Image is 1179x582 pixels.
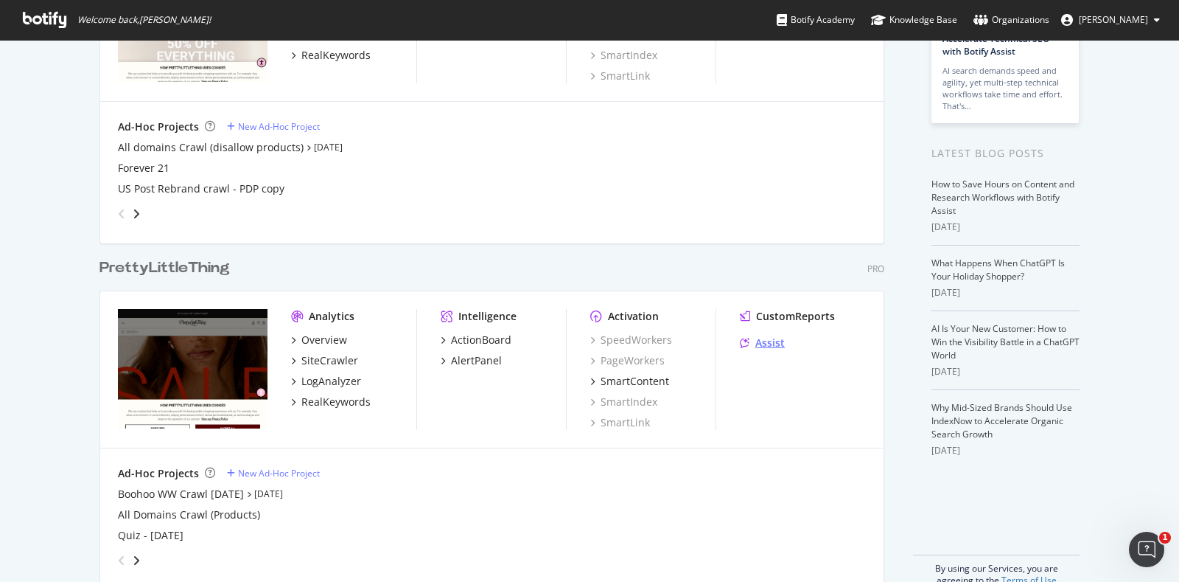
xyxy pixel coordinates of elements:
[227,120,320,133] a: New Ad-Hoc Project
[112,549,131,572] div: angle-left
[131,207,141,221] div: angle-right
[931,322,1080,361] a: AI Is Your New Customer: How to Win the Visibility Battle in a ChatGPT World
[441,333,511,347] a: ActionBoard
[590,48,657,63] a: SmartIndex
[1159,532,1171,544] span: 1
[118,466,199,481] div: Ad-Hoc Projects
[118,507,260,522] a: All Domains Crawl (Products)
[131,553,141,568] div: angle-right
[931,444,1080,457] div: [DATE]
[756,309,835,324] div: CustomReports
[118,119,199,134] div: Ad-Hoc Projects
[1049,8,1172,32] button: [PERSON_NAME]
[118,487,244,502] a: Boohoo WW Crawl [DATE]
[238,120,320,133] div: New Ad-Hoc Project
[740,309,835,324] a: CustomReports
[301,395,371,409] div: RealKeywords
[1079,13,1148,26] span: Martha Williams
[931,178,1074,217] a: How to Save Hours on Content and Research Workflows with Botify Assist
[301,48,371,63] div: RealKeywords
[291,48,371,63] a: RealKeywords
[301,333,347,347] div: Overview
[931,401,1072,440] a: Why Mid-Sized Brands Should Use IndexNow to Accelerate Organic Search Growth
[118,161,169,176] a: Forever 21
[118,140,304,155] a: All domains Crawl (disallow products)
[590,415,650,430] a: SmartLink
[451,353,502,368] div: AlertPanel
[590,353,665,368] a: PageWorkers
[291,374,361,389] a: LogAnalyzer
[99,257,236,279] a: PrettyLittleThing
[441,353,502,368] a: AlertPanel
[740,336,785,350] a: Assist
[314,141,343,153] a: [DATE]
[590,395,657,409] a: SmartIndex
[254,488,283,500] a: [DATE]
[931,145,1080,162] div: Latest Blog Posts
[118,309,267,429] img: Prettylittlething.com
[118,181,284,196] a: US Post Rebrand crawl - PDP copy
[590,374,669,389] a: SmartContent
[931,365,1080,378] div: [DATE]
[871,13,957,27] div: Knowledge Base
[301,353,358,368] div: SiteCrawler
[931,257,1065,283] a: What Happens When ChatGPT Is Your Holiday Shopper?
[608,309,659,324] div: Activation
[777,13,855,27] div: Botify Academy
[238,467,320,479] div: New Ad-Hoc Project
[1129,532,1164,567] iframe: Intercom live chat
[458,309,517,324] div: Intelligence
[590,69,650,83] a: SmartLink
[291,395,371,409] a: RealKeywords
[99,257,230,279] div: PrettyLittleThing
[601,374,669,389] div: SmartContent
[309,309,354,324] div: Analytics
[931,221,1080,234] div: [DATE]
[973,13,1049,27] div: Organizations
[867,263,884,275] div: Pro
[301,374,361,389] div: LogAnalyzer
[942,65,1068,112] div: AI search demands speed and agility, yet multi-step technical workflows take time and effort. Tha...
[227,467,320,479] a: New Ad-Hoc Project
[112,202,131,226] div: angle-left
[451,333,511,347] div: ActionBoard
[77,14,211,26] span: Welcome back, [PERSON_NAME] !
[291,353,358,368] a: SiteCrawler
[590,333,672,347] a: SpeedWorkers
[291,333,347,347] a: Overview
[931,286,1080,299] div: [DATE]
[755,336,785,350] div: Assist
[942,20,1049,58] a: How to Prioritize and Accelerate Technical SEO with Botify Assist
[118,528,183,543] a: Quiz - [DATE]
